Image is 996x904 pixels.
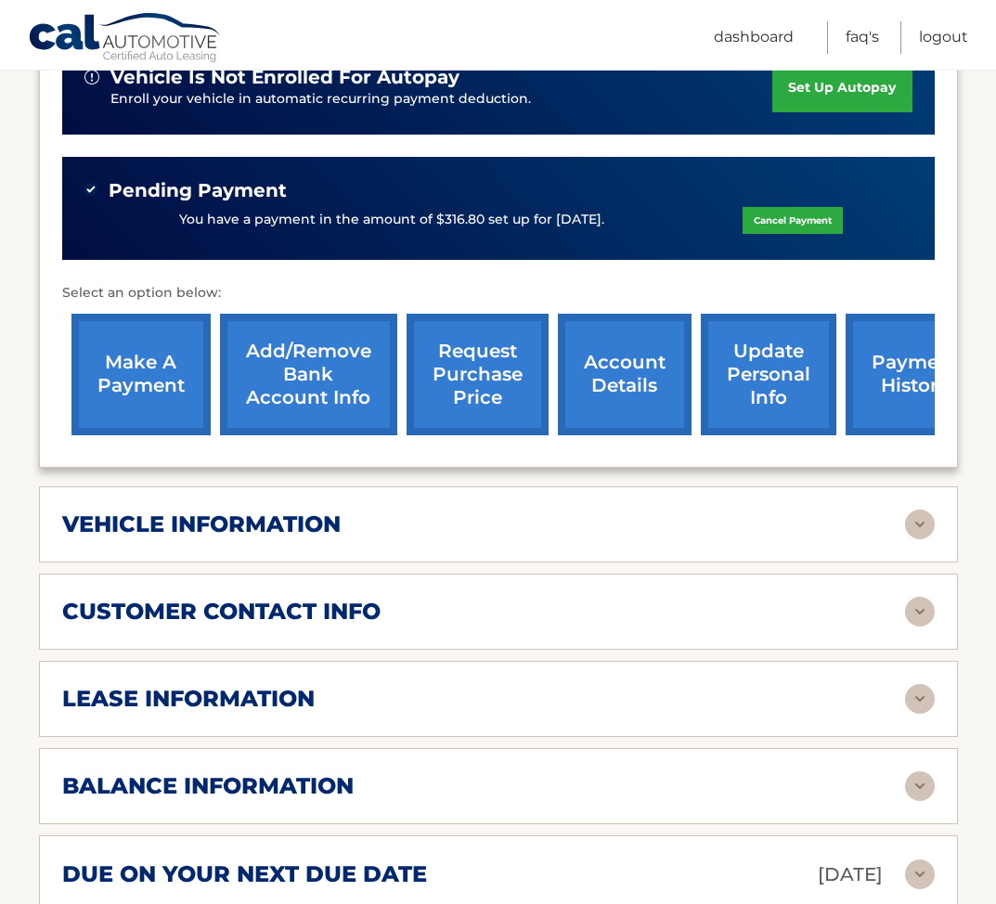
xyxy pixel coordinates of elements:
[220,314,397,435] a: Add/Remove bank account info
[558,314,692,435] a: account details
[71,314,211,435] a: make a payment
[905,510,935,539] img: accordion-rest.svg
[905,597,935,626] img: accordion-rest.svg
[84,183,97,196] img: check-green.svg
[28,12,223,66] a: Cal Automotive
[62,282,935,304] p: Select an option below:
[110,66,459,89] span: vehicle is not enrolled for autopay
[905,771,935,801] img: accordion-rest.svg
[179,210,604,230] p: You have a payment in the amount of $316.80 set up for [DATE].
[905,684,935,714] img: accordion-rest.svg
[905,859,935,889] img: accordion-rest.svg
[701,314,836,435] a: update personal info
[407,314,549,435] a: request purchase price
[110,89,773,110] p: Enroll your vehicle in automatic recurring payment deduction.
[62,598,381,626] h2: customer contact info
[846,21,879,54] a: FAQ's
[62,860,427,888] h2: due on your next due date
[919,21,968,54] a: Logout
[109,179,287,202] span: Pending Payment
[84,70,99,84] img: alert-white.svg
[772,63,912,112] a: set up autopay
[846,314,985,435] a: payment history
[743,207,843,234] a: Cancel Payment
[714,21,794,54] a: Dashboard
[818,859,883,891] p: [DATE]
[62,685,315,713] h2: lease information
[62,510,341,538] h2: vehicle information
[62,772,354,800] h2: balance information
